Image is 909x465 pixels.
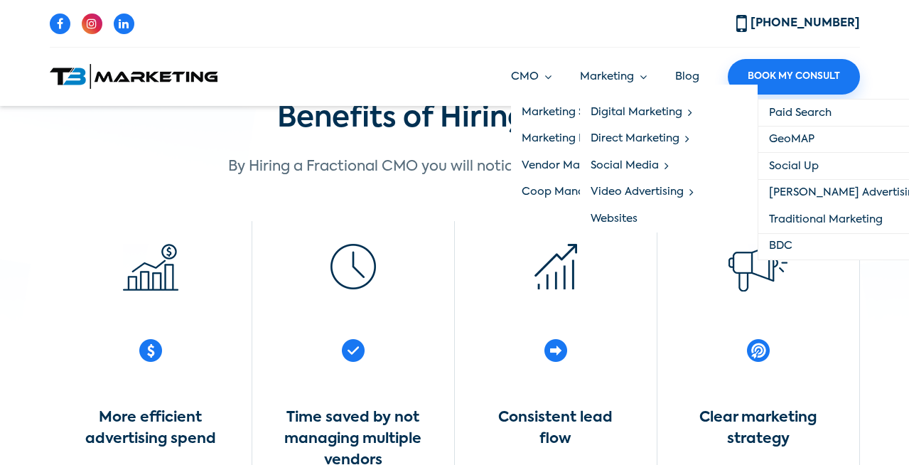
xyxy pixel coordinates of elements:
[60,159,849,176] h4: By Hiring a Fractional CMO you will notice the following benefits.
[511,179,689,206] a: Coop Management
[580,69,647,85] a: Marketing
[50,64,217,89] img: T3 Marketing
[511,126,689,153] a: Marketing Execution
[687,407,829,450] p: Clear marketing strategy
[60,102,849,136] h2: Benefits of Hiring a CMO
[485,407,627,450] p: Consistent lead flow
[80,407,222,450] p: More efficient advertising spend
[511,69,552,85] a: CMO
[511,152,689,179] a: Vendor Management
[675,71,699,82] a: Blog
[580,152,758,179] a: Social Media
[728,59,860,95] a: Book My Consult
[580,179,758,206] a: Video Advertising
[736,18,860,29] a: [PHONE_NUMBER]
[580,99,758,126] a: Digital Marketing
[580,126,758,153] a: Direct Marketing
[511,99,689,126] a: Marketing Strategy
[580,205,758,232] a: Websites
